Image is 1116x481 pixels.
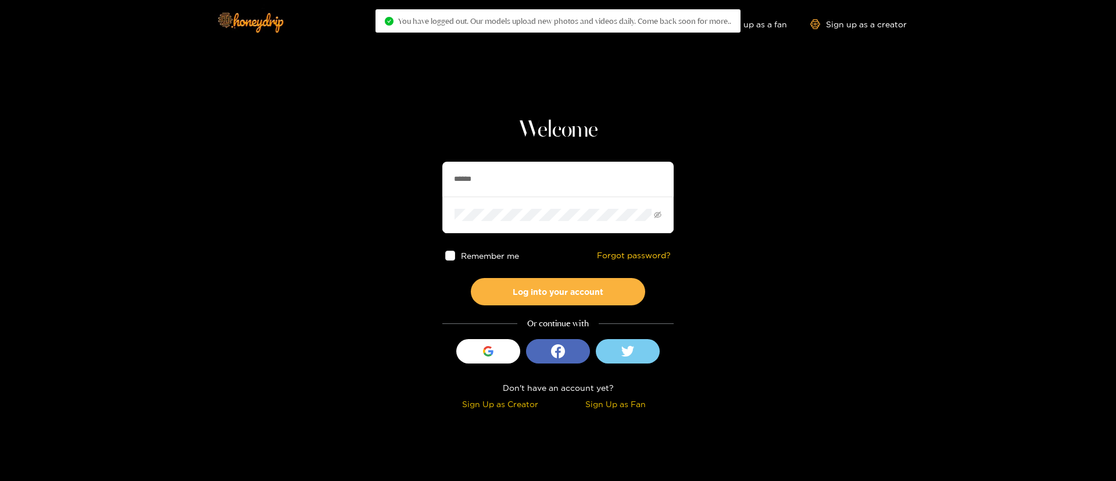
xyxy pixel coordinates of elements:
div: Don't have an account yet? [442,381,674,394]
div: Sign Up as Fan [561,397,671,411]
a: Sign up as a creator [810,19,907,29]
span: check-circle [385,17,394,26]
h1: Welcome [442,116,674,144]
a: Sign up as a fan [707,19,787,29]
a: Forgot password? [597,251,671,261]
div: Or continue with [442,317,674,330]
button: Log into your account [471,278,645,305]
div: Sign Up as Creator [445,397,555,411]
span: eye-invisible [654,211,661,219]
span: Remember me [461,251,519,260]
span: You have logged out. Our models upload new photos and videos daily. Come back soon for more.. [398,16,731,26]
